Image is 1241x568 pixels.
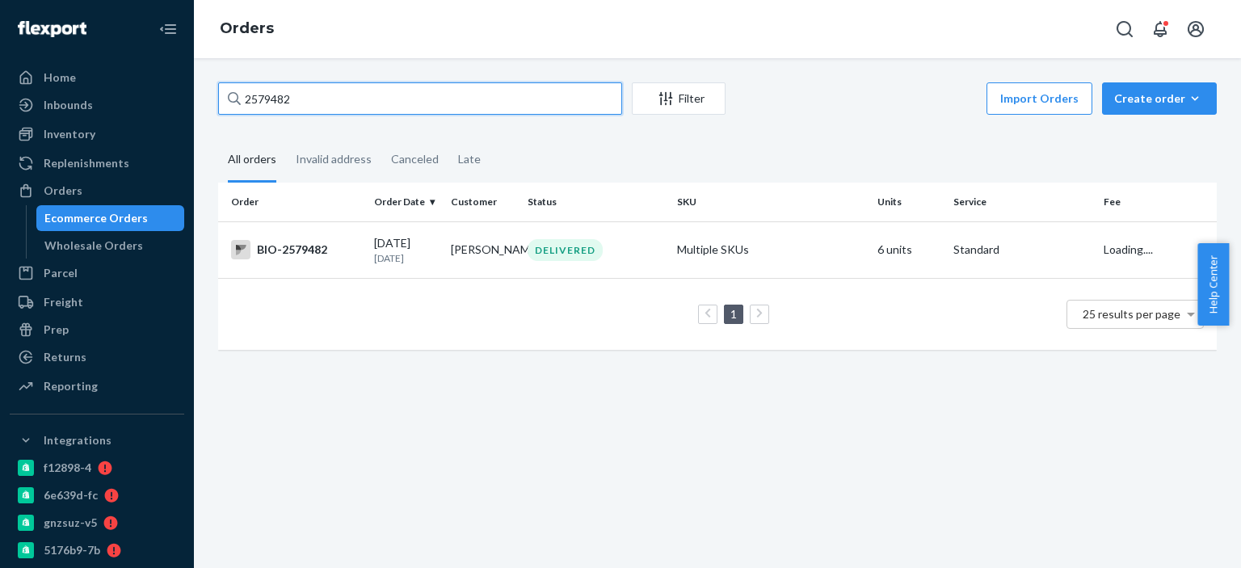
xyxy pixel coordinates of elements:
[10,455,184,481] a: f12898-4
[296,138,372,180] div: Invalid address
[220,19,274,37] a: Orders
[10,537,184,563] a: 5176b9-7b
[10,373,184,399] a: Reporting
[44,69,76,86] div: Home
[953,242,1090,258] p: Standard
[218,183,368,221] th: Order
[947,183,1096,221] th: Service
[44,210,148,226] div: Ecommerce Orders
[10,289,184,315] a: Freight
[44,542,100,558] div: 5176b9-7b
[374,251,438,265] p: [DATE]
[10,482,184,508] a: 6e639d-fc
[18,21,86,37] img: Flexport logo
[44,378,98,394] div: Reporting
[228,138,276,183] div: All orders
[10,92,184,118] a: Inbounds
[727,307,740,321] a: Page 1 is your current page
[671,221,870,278] td: Multiple SKUs
[44,97,93,113] div: Inbounds
[451,195,515,208] div: Customer
[10,150,184,176] a: Replenishments
[521,183,671,221] th: Status
[871,221,948,278] td: 6 units
[368,183,444,221] th: Order Date
[391,138,439,180] div: Canceled
[44,349,86,365] div: Returns
[528,239,603,261] div: DELIVERED
[986,82,1092,115] button: Import Orders
[218,82,622,115] input: Search orders
[152,13,184,45] button: Close Navigation
[44,126,95,142] div: Inventory
[1097,183,1217,221] th: Fee
[10,65,184,90] a: Home
[10,178,184,204] a: Orders
[458,138,481,180] div: Late
[44,322,69,338] div: Prep
[1197,243,1229,326] button: Help Center
[1144,13,1176,45] button: Open notifications
[1108,13,1141,45] button: Open Search Box
[44,487,98,503] div: 6e639d-fc
[632,82,726,115] button: Filter
[44,155,129,171] div: Replenishments
[1180,13,1212,45] button: Open account menu
[207,6,287,53] ol: breadcrumbs
[374,235,438,265] div: [DATE]
[10,510,184,536] a: gnzsuz-v5
[1097,221,1217,278] td: Loading....
[1114,90,1205,107] div: Create order
[44,294,83,310] div: Freight
[1102,82,1217,115] button: Create order
[10,427,184,453] button: Integrations
[44,460,91,476] div: f12898-4
[1083,307,1180,321] span: 25 results per page
[36,205,185,231] a: Ecommerce Orders
[44,238,143,254] div: Wholesale Orders
[10,121,184,147] a: Inventory
[671,183,870,221] th: SKU
[44,265,78,281] div: Parcel
[44,515,97,531] div: gnzsuz-v5
[633,90,725,107] div: Filter
[231,240,361,259] div: BIO-2579482
[44,183,82,199] div: Orders
[10,260,184,286] a: Parcel
[10,344,184,370] a: Returns
[444,221,521,278] td: [PERSON_NAME]
[10,317,184,343] a: Prep
[44,432,111,448] div: Integrations
[871,183,948,221] th: Units
[36,233,185,259] a: Wholesale Orders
